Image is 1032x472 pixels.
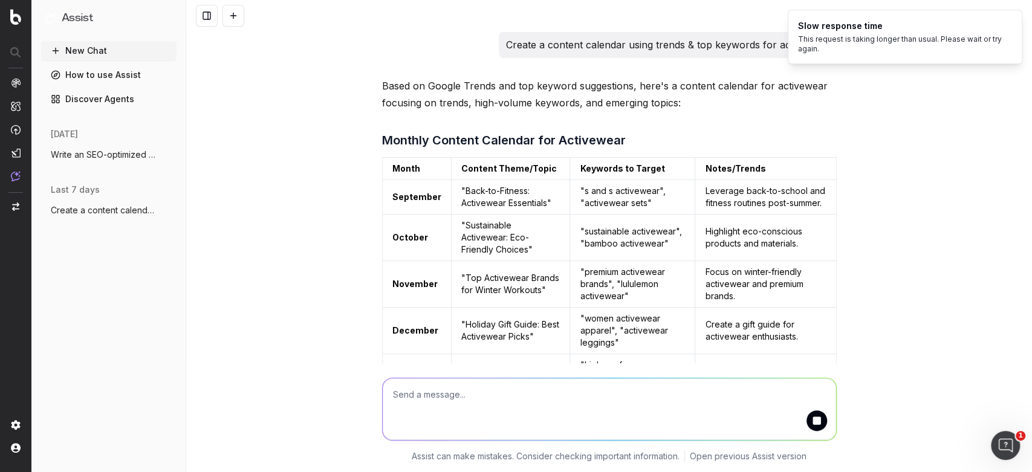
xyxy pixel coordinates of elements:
[570,308,695,354] td: "women activewear apparel", "activewear leggings"
[1016,431,1025,441] span: 1
[451,215,570,261] td: "Sustainable Activewear: Eco-Friendly Choices"
[695,215,836,261] td: Highlight eco-conscious products and materials.
[798,20,1002,32] div: Slow response time
[570,180,695,215] td: "s and s activewear", "activewear sets"
[392,279,438,289] strong: November
[11,148,21,158] img: Studio
[695,354,836,401] td: Capitalize on New Year fitness resolutions.
[695,261,836,308] td: Focus on winter-friendly activewear and premium brands.
[11,101,21,111] img: Intelligence
[62,10,93,27] h1: Assist
[41,65,177,85] a: How to use Assist
[451,308,570,354] td: "Holiday Gift Guide: Best Activewear Picks"
[570,215,695,261] td: "sustainable activewear", "bamboo activewear"
[46,10,172,27] button: Assist
[51,204,157,216] span: Create a content calendar using trends &
[382,158,451,180] td: Month
[382,77,837,111] p: Based on Google Trends and top keyword suggestions, here's a content calendar for activewear focu...
[382,131,837,150] h3: Monthly Content Calendar for Activewear
[11,420,21,430] img: Setting
[41,41,177,60] button: New Chat
[51,149,157,161] span: Write an SEO-optimized article about on
[11,171,21,181] img: Assist
[451,261,570,308] td: "Top Activewear Brands for Winter Workouts"
[41,201,177,220] button: Create a content calendar using trends &
[798,34,1002,54] div: This request is taking longer than usual. Please wait or try again.
[570,158,695,180] td: Keywords to Target
[12,202,19,211] img: Switch project
[41,145,177,164] button: Write an SEO-optimized article about on
[695,308,836,354] td: Create a gift guide for activewear enthusiasts.
[11,78,21,88] img: Analytics
[51,128,78,140] span: [DATE]
[690,450,806,462] a: Open previous Assist version
[570,354,695,401] td: "high-performance activewear", "yoga and activewear"
[570,261,695,308] td: "premium activewear brands", "lululemon activewear"
[695,180,836,215] td: Leverage back-to-school and fitness routines post-summer.
[506,36,829,53] p: Create a content calendar using trends & top keywords for activewear
[392,325,438,335] strong: December
[11,124,21,135] img: Activation
[41,89,177,109] a: Discover Agents
[11,443,21,453] img: My account
[991,431,1020,460] iframe: Intercom live chat
[392,192,441,202] strong: September
[392,232,428,242] strong: October
[695,158,836,180] td: Notes/Trends
[46,12,57,24] img: Assist
[51,184,100,196] span: last 7 days
[364,82,375,94] img: Botify assist logo
[10,9,21,25] img: Botify logo
[451,158,570,180] td: Content Theme/Topic
[451,354,570,401] td: "New Year, New Gear: Activewear for 2025"
[412,450,680,462] p: Assist can make mistakes. Consider checking important information.
[451,180,570,215] td: "Back-to-Fitness: Activewear Essentials"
